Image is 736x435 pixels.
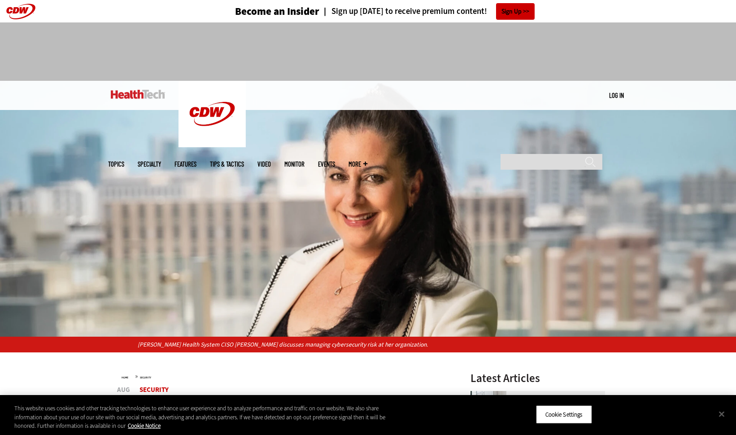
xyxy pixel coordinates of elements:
img: care team speaks with physician over conference call [470,391,506,427]
a: Become an Insider [201,6,319,17]
a: Security [140,376,151,379]
a: CDW [179,140,246,149]
a: More information about your privacy [128,422,161,430]
a: Tips & Tactics [210,161,244,167]
span: Topics [108,161,124,167]
span: 20 [117,394,130,403]
div: User menu [609,91,624,100]
span: Specialty [138,161,161,167]
div: » [122,373,447,380]
a: care team speaks with physician over conference call [470,391,511,398]
a: MonITor [284,161,305,167]
p: [PERSON_NAME] Health System CISO [PERSON_NAME] discusses managing cybersecurity risk at her organ... [138,340,598,350]
a: Sign Up [496,3,535,20]
img: Home [111,90,165,99]
a: Log in [609,91,624,99]
a: Security [139,385,169,394]
span: More [348,161,367,167]
span: Aug [117,387,130,393]
iframe: advertisement [205,31,531,72]
a: Events [318,161,335,167]
button: Cookie Settings [536,405,592,424]
h3: Become an Insider [235,6,319,17]
a: Video [257,161,271,167]
a: Home [122,376,128,379]
a: Features [174,161,196,167]
div: This website uses cookies and other tracking technologies to enhance user experience and to analy... [14,404,405,431]
a: Sign up [DATE] to receive premium content! [319,7,487,16]
button: Close [712,404,732,424]
img: Home [179,81,246,147]
h3: Latest Articles [470,373,605,384]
